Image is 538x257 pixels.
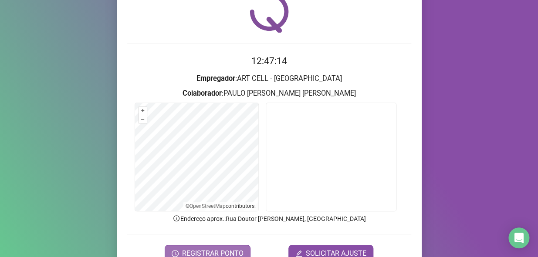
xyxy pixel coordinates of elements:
[251,56,287,66] time: 12:47:14
[173,214,180,222] span: info-circle
[295,250,302,257] span: edit
[139,107,147,115] button: +
[127,88,411,99] h3: : PAULO [PERSON_NAME] [PERSON_NAME]
[172,250,179,257] span: clock-circle
[127,73,411,84] h3: : ART CELL - [GEOGRAPHIC_DATA]
[196,74,235,83] strong: Empregador
[183,89,222,97] strong: Colaborador
[139,115,147,123] button: –
[189,203,226,209] a: OpenStreetMap
[186,203,256,209] li: © contributors.
[127,214,411,224] p: Endereço aprox. : Rua Doutor [PERSON_NAME], [GEOGRAPHIC_DATA]
[508,227,529,248] div: Open Intercom Messenger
